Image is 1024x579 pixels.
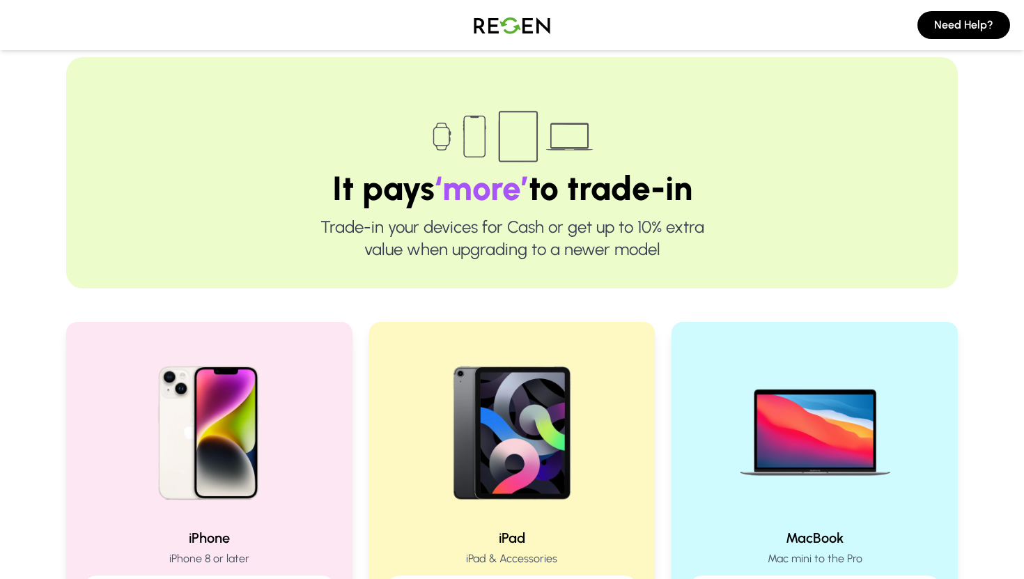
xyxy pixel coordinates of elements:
h2: MacBook [688,528,941,548]
h2: iPhone [83,528,336,548]
img: iPhone [120,339,298,517]
p: iPhone 8 or later [83,550,336,567]
img: Logo [463,6,561,45]
button: Need Help? [917,11,1010,39]
p: iPad & Accessories [386,550,639,567]
p: Mac mini to the Pro [688,550,941,567]
h1: It pays to trade-in [111,171,913,205]
span: ‘more’ [435,168,529,208]
img: MacBook [726,339,904,517]
p: Trade-in your devices for Cash or get up to 10% extra value when upgrading to a newer model [111,216,913,261]
h2: iPad [386,528,639,548]
img: Trade-in devices [425,102,599,171]
img: iPad [423,339,601,517]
